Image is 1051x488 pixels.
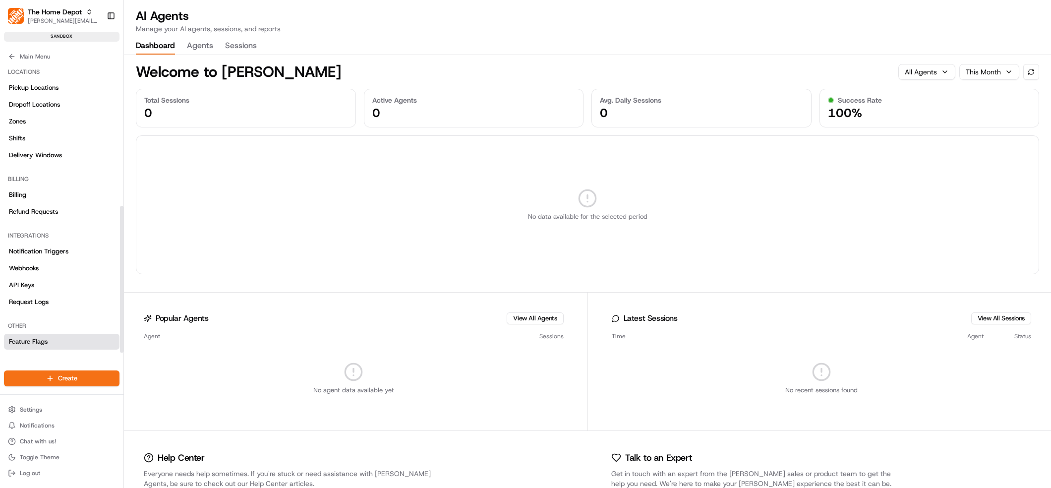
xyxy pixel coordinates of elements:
div: Time [612,332,744,340]
h3: Popular Agents [156,314,208,322]
input: Clear [26,64,164,74]
span: Avg. Daily Sessions [600,95,661,105]
a: Feature Flags [4,334,119,350]
div: Status [992,332,1031,340]
div: Billing [4,171,119,187]
button: View All Sessions [971,312,1031,324]
button: Refresh data [1023,64,1039,80]
a: Billing [4,187,119,203]
a: 💻API Documentation [80,140,163,158]
p: No recent sessions found [785,386,858,395]
button: Sessions [225,38,257,55]
button: Main Menu [4,50,119,63]
a: Webhooks [4,260,119,276]
a: Shifts [4,130,119,146]
button: Notifications [4,419,119,432]
span: Request Logs [9,298,49,306]
span: 0 [372,105,380,121]
a: Delivery Windows [4,147,119,163]
div: Locations [4,64,119,80]
div: Agent [752,332,984,340]
p: Manage your AI agents, sessions, and reports [136,24,281,34]
a: Request Logs [4,294,119,310]
div: Integrations [4,228,119,244]
div: sandbox [4,32,119,42]
span: Pylon [99,168,120,176]
div: Sessions [514,332,564,340]
a: Pickup Locations [4,80,119,96]
a: Refund Requests [4,204,119,220]
button: Toggle Theme [4,450,119,464]
span: Feature Flags [9,337,48,346]
p: Welcome 👋 [10,40,180,56]
button: Create [4,370,119,386]
span: Notifications [20,422,55,429]
h1: Welcome to [PERSON_NAME] [136,63,342,81]
a: 📗Knowledge Base [6,140,80,158]
h3: Latest Sessions [624,314,678,322]
div: 📗 [10,145,18,153]
img: 1736555255976-a54dd68f-1ca7-489b-9aae-adbdc363a1c4 [10,95,28,113]
button: View All Agents [507,312,563,324]
span: Billing [9,190,26,199]
a: API Keys [4,277,119,293]
span: Refund Requests [9,207,58,216]
span: Log out [20,469,40,477]
span: Settings [20,406,42,414]
span: Total Sessions [144,95,189,105]
span: Knowledge Base [20,144,76,154]
a: View All Agents [513,314,557,323]
span: Pickup Locations [9,83,58,92]
a: Zones [4,114,119,129]
span: Success Rate [838,95,882,105]
button: The Home DepotThe Home Depot[PERSON_NAME][EMAIL_ADDRESS][DOMAIN_NAME] [4,4,103,28]
span: Toggle Theme [20,453,59,461]
span: 0 [144,105,152,121]
div: 💻 [84,145,92,153]
a: Notification Triggers [4,244,119,259]
span: Webhooks [9,264,39,273]
div: We're available if you need us! [34,105,125,113]
span: This Month [966,67,1001,77]
button: Chat with us! [4,434,119,448]
button: Dashboard [136,38,175,55]
span: Main Menu [20,53,50,61]
button: Agents [187,38,213,55]
span: 100% [828,105,862,121]
span: Dropoff Locations [9,100,60,109]
p: No agent data available yet [313,386,394,395]
span: Create [58,374,77,383]
div: Start new chat [34,95,163,105]
span: API Keys [9,281,34,290]
p: Help Center [158,451,205,465]
a: View All Sessions [978,314,1025,323]
button: Settings [4,403,119,417]
span: Delivery Windows [9,151,62,160]
span: 0 [600,105,608,121]
button: [PERSON_NAME][EMAIL_ADDRESS][DOMAIN_NAME] [28,17,99,25]
img: Nash [10,10,30,30]
span: API Documentation [94,144,159,154]
img: The Home Depot [8,8,24,24]
a: Dropoff Locations [4,97,119,113]
h1: AI Agents [136,8,281,24]
span: All Agents [905,67,937,77]
div: Agent [144,332,506,340]
span: Notification Triggers [9,247,68,256]
a: Powered byPylon [70,168,120,176]
p: Talk to an Expert [625,451,692,465]
button: All Agents [898,64,955,80]
button: The Home Depot [28,7,82,17]
span: Active Agents [372,95,417,105]
span: Chat with us! [20,437,56,445]
span: Zones [9,117,26,126]
button: Log out [4,466,119,480]
div: Other [4,318,119,334]
button: Start new chat [169,98,180,110]
p: No data available for the selected period [528,212,647,221]
span: Shifts [9,134,25,143]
